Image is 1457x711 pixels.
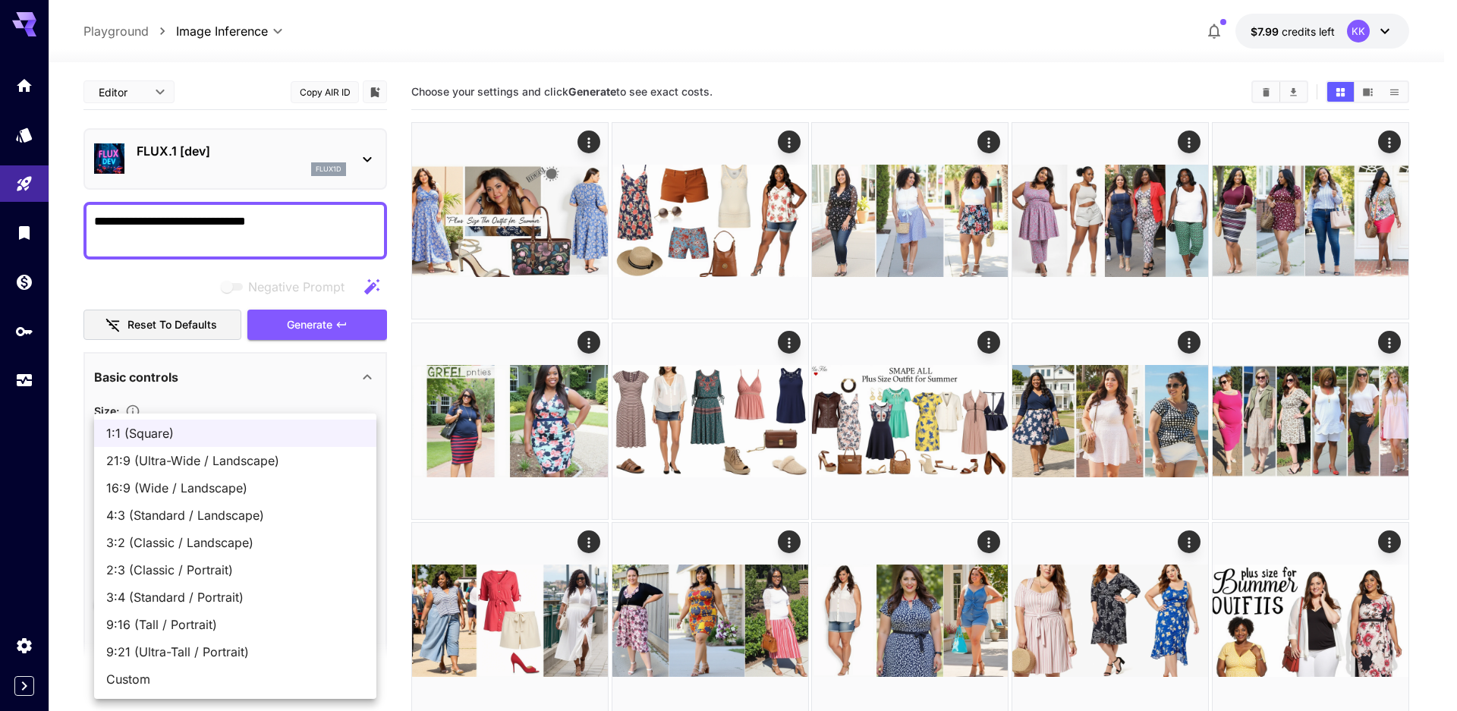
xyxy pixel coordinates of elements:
[106,588,364,606] span: 3:4 (Standard / Portrait)
[106,533,364,552] span: 3:2 (Classic / Landscape)
[106,561,364,579] span: 2:3 (Classic / Portrait)
[106,670,364,688] span: Custom
[106,451,364,470] span: 21:9 (Ultra-Wide / Landscape)
[106,424,364,442] span: 1:1 (Square)
[106,506,364,524] span: 4:3 (Standard / Landscape)
[106,615,364,634] span: 9:16 (Tall / Portrait)
[106,479,364,497] span: 16:9 (Wide / Landscape)
[106,643,364,661] span: 9:21 (Ultra-Tall / Portrait)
